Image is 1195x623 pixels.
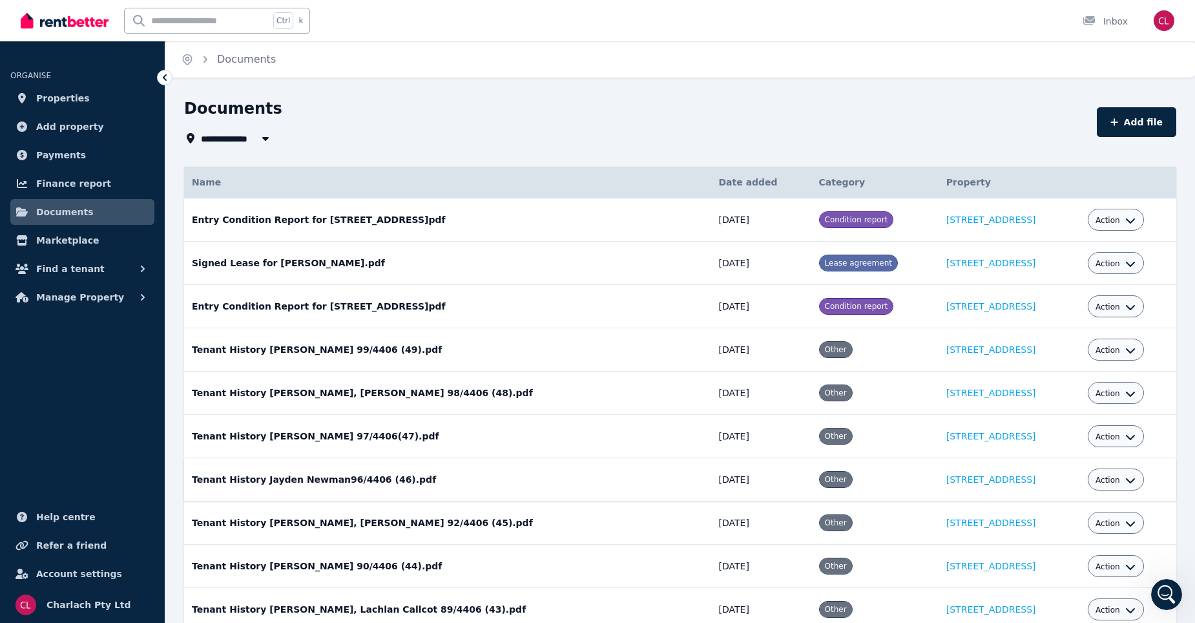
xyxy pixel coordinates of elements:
[946,604,1036,615] a: [STREET_ADDRESS]
[711,502,811,545] td: [DATE]
[946,388,1036,398] a: [STREET_ADDRESS]
[16,595,36,615] img: Charlach Pty Ltd
[184,285,711,328] td: Entry Condition Report for [STREET_ADDRESS]pdf
[36,90,90,106] span: Properties
[825,302,888,311] span: Condition report
[10,142,154,168] a: Payments
[1096,562,1136,572] button: Action
[273,12,293,29] span: Ctrl
[1096,518,1136,529] button: Action
[298,16,303,26] span: k
[711,372,811,415] td: [DATE]
[36,509,96,525] span: Help centre
[711,167,811,198] th: Date added
[946,474,1036,485] a: [STREET_ADDRESS]
[1096,562,1120,572] span: Action
[36,119,104,134] span: Add property
[1096,259,1136,269] button: Action
[10,561,154,587] a: Account settings
[10,85,154,111] a: Properties
[10,504,154,530] a: Help centre
[217,53,276,65] a: Documents
[10,256,154,282] button: Find a tenant
[36,538,107,553] span: Refer a friend
[825,259,892,268] span: Lease agreement
[1096,475,1120,485] span: Action
[946,215,1036,225] a: [STREET_ADDRESS]
[1096,518,1120,529] span: Action
[825,605,847,614] span: Other
[1096,345,1120,355] span: Action
[184,372,711,415] td: Tenant History [PERSON_NAME], [PERSON_NAME] 98/4406 (48).pdf
[10,71,51,80] span: ORGANISE
[1096,475,1136,485] button: Action
[946,344,1036,355] a: [STREET_ADDRESS]
[36,261,105,277] span: Find a tenant
[184,458,711,502] td: Tenant History Jayden Newman96/4406 (46).pdf
[711,198,811,242] td: [DATE]
[711,545,811,588] td: [DATE]
[36,147,86,163] span: Payments
[1151,579,1182,610] iframe: Intercom live chat
[21,11,109,30] img: RentBetter
[10,533,154,558] a: Refer a friend
[1096,605,1120,615] span: Action
[825,388,847,397] span: Other
[946,518,1036,528] a: [STREET_ADDRESS]
[939,167,1080,198] th: Property
[184,98,282,119] h1: Documents
[825,432,847,441] span: Other
[825,475,847,484] span: Other
[711,328,811,372] td: [DATE]
[711,458,811,502] td: [DATE]
[1096,605,1136,615] button: Action
[184,198,711,242] td: Entry Condition Report for [STREET_ADDRESS]pdf
[184,545,711,588] td: Tenant History [PERSON_NAME] 90/4406 (44).pdf
[1096,388,1120,399] span: Action
[711,415,811,458] td: [DATE]
[711,242,811,285] td: [DATE]
[1083,15,1128,28] div: Inbox
[1097,107,1176,137] button: Add file
[36,290,124,305] span: Manage Property
[1096,302,1136,312] button: Action
[36,566,122,582] span: Account settings
[184,415,711,458] td: Tenant History [PERSON_NAME] 97/4406(47).pdf
[1096,259,1120,269] span: Action
[1096,302,1120,312] span: Action
[711,285,811,328] td: [DATE]
[184,242,711,285] td: Signed Lease for [PERSON_NAME].pdf
[184,328,711,372] td: Tenant History [PERSON_NAME] 99/4406 (49).pdf
[10,227,154,253] a: Marketplace
[946,561,1036,571] a: [STREET_ADDRESS]
[1096,388,1136,399] button: Action
[825,518,847,527] span: Other
[1096,345,1136,355] button: Action
[1154,10,1174,31] img: Charlach Pty Ltd
[1096,432,1136,442] button: Action
[10,284,154,310] button: Manage Property
[825,345,847,354] span: Other
[36,204,94,220] span: Documents
[946,301,1036,311] a: [STREET_ADDRESS]
[1096,215,1120,226] span: Action
[946,431,1036,441] a: [STREET_ADDRESS]
[184,502,711,545] td: Tenant History [PERSON_NAME], [PERSON_NAME] 92/4406 (45).pdf
[10,171,154,196] a: Finance report
[946,258,1036,268] a: [STREET_ADDRESS]
[1096,432,1120,442] span: Action
[36,176,111,191] span: Finance report
[165,41,291,78] nav: Breadcrumb
[10,199,154,225] a: Documents
[10,114,154,140] a: Add property
[825,215,888,224] span: Condition report
[47,597,131,613] span: Charlach Pty Ltd
[36,233,99,248] span: Marketplace
[1096,215,1136,226] button: Action
[192,177,221,187] span: Name
[811,167,939,198] th: Category
[825,562,847,571] span: Other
